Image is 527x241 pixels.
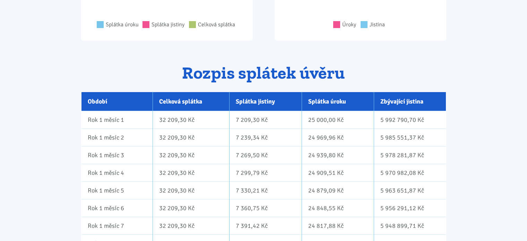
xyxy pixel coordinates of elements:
td: 32 209,30 Kč [153,164,229,181]
td: Rok 1 měsíc 3 [81,146,153,164]
td: 5 992 790,70 Kč [374,111,446,128]
td: 25 000,00 Kč [302,111,374,128]
td: Rok 1 měsíc 7 [81,217,153,234]
td: 7 360,75 Kč [229,199,302,217]
td: Rok 1 měsíc 6 [81,199,153,217]
td: 32 209,30 Kč [153,128,229,146]
td: 7 269,50 Kč [229,146,302,164]
th: Celková splátka [153,92,229,111]
td: 24 909,51 Kč [302,164,374,181]
td: 24 969,96 Kč [302,128,374,146]
td: 24 817,88 Kč [302,217,374,234]
td: 32 209,30 Kč [153,146,229,164]
td: Rok 1 měsíc 4 [81,164,153,181]
td: 32 209,30 Kč [153,217,229,234]
td: 5 985 551,37 Kč [374,128,446,146]
td: 5 978 281,87 Kč [374,146,446,164]
th: Zbývající jistina [374,92,446,111]
td: 24 848,55 Kč [302,199,374,217]
th: Období [81,92,153,111]
td: 7 391,42 Kč [229,217,302,234]
td: 32 209,30 Kč [153,181,229,199]
td: 7 299,79 Kč [229,164,302,181]
td: 5 948 899,71 Kč [374,217,446,234]
td: 32 209,30 Kč [153,111,229,128]
td: Rok 1 měsíc 2 [81,128,153,146]
td: 7 239,34 Kč [229,128,302,146]
td: 7 209,30 Kč [229,111,302,128]
td: 24 879,09 Kč [302,181,374,199]
h2: Rozpis splátek úvěru [81,64,446,82]
td: Rok 1 měsíc 5 [81,181,153,199]
td: 7 330,21 Kč [229,181,302,199]
td: 5 963 651,87 Kč [374,181,446,199]
th: Splátka jistiny [229,92,302,111]
td: 5 970 982,08 Kč [374,164,446,181]
td: 5 956 291,12 Kč [374,199,446,217]
td: 24 939,80 Kč [302,146,374,164]
td: Rok 1 měsíc 1 [81,111,153,128]
th: Splátka úroku [302,92,374,111]
td: 32 209,30 Kč [153,199,229,217]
